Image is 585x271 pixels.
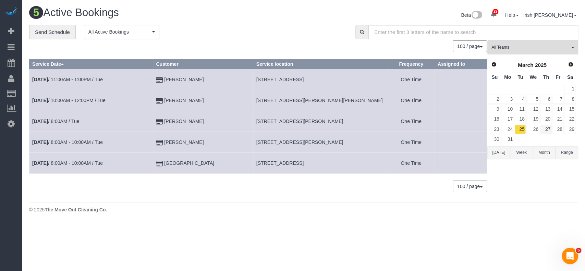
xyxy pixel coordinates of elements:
[491,62,497,67] span: Prev
[487,146,510,159] button: [DATE]
[461,12,482,18] a: Beta
[388,90,435,111] td: Frequency
[471,11,482,20] img: New interface
[153,59,253,69] th: Customer
[29,69,153,90] td: Schedule date
[529,74,537,80] span: Wednesday
[453,181,487,192] button: 100 / page
[32,119,79,124] a: [DATE]/ 8:00AM / Tue
[535,62,547,68] span: 2025
[543,74,549,80] span: Thursday
[564,85,576,94] a: 1
[552,125,564,134] a: 28
[388,111,435,132] td: Frequency
[526,125,539,134] a: 26
[368,25,578,39] input: Enter the first 3 letters of the name to search
[256,98,383,103] span: [STREET_ADDRESS][PERSON_NAME][PERSON_NAME]
[29,6,43,19] span: 5
[256,119,343,124] span: [STREET_ADDRESS][PERSON_NAME]
[164,77,204,82] a: [PERSON_NAME]
[29,59,153,69] th: Service Date
[29,111,153,132] td: Schedule date
[453,40,487,52] nav: Pagination navigation
[489,125,500,134] a: 23
[487,40,578,54] button: All Teams
[253,69,388,90] td: Service location
[540,125,552,134] a: 27
[489,135,500,144] a: 30
[567,74,573,80] span: Saturday
[556,74,560,80] span: Friday
[388,59,435,69] th: Frequency
[540,115,552,124] a: 20
[510,146,533,159] button: Week
[435,153,487,174] td: Assigned to
[491,45,570,50] span: All Teams
[32,98,106,103] a: [DATE]/ 10:00AM - 12:00PM / Tue
[523,12,576,18] a: Irish [PERSON_NAME]
[45,207,107,212] strong: The Move Out Cleaning Co.
[388,69,435,90] td: Frequency
[156,140,163,145] i: Credit Card Payment
[32,77,103,82] a: [DATE]/ 11:00AM - 1:00PM / Tue
[435,69,487,90] td: Assigned to
[566,60,575,70] a: Next
[515,115,526,124] a: 18
[32,77,48,82] b: [DATE]
[435,59,487,69] th: Assigned to
[153,111,253,132] td: Customer
[489,115,500,124] a: 16
[453,40,487,52] button: 100 / page
[491,74,498,80] span: Sunday
[253,90,388,111] td: Service location
[4,7,18,16] img: Automaid Logo
[501,115,514,124] a: 17
[526,104,539,114] a: 12
[256,139,343,145] span: [STREET_ADDRESS][PERSON_NAME]
[515,95,526,104] a: 4
[489,95,500,104] a: 2
[487,7,500,22] a: 29
[156,161,163,166] i: Credit Card Payment
[164,98,204,103] a: [PERSON_NAME]
[501,135,514,144] a: 31
[32,160,48,166] b: [DATE]
[253,132,388,153] td: Service location
[533,146,556,159] button: Month
[492,9,498,14] span: 29
[388,153,435,174] td: Frequency
[164,160,214,166] a: [GEOGRAPHIC_DATA]
[501,95,514,104] a: 3
[552,95,564,104] a: 7
[526,115,539,124] a: 19
[501,125,514,134] a: 24
[435,90,487,111] td: Assigned to
[153,153,253,174] td: Customer
[562,248,578,264] iframe: Intercom live chat
[84,25,159,39] button: All Active Bookings
[576,248,581,253] span: 5
[153,90,253,111] td: Customer
[29,25,76,39] a: Send Schedule
[32,160,103,166] a: [DATE]/ 8:00AM - 10:00AM / Tue
[489,104,500,114] a: 9
[153,132,253,153] td: Customer
[518,62,533,68] span: March
[153,69,253,90] td: Customer
[564,95,576,104] a: 8
[253,153,388,174] td: Service location
[164,119,204,124] a: [PERSON_NAME]
[453,181,487,192] nav: Pagination navigation
[556,146,578,159] button: Range
[540,95,552,104] a: 6
[564,115,576,124] a: 22
[32,119,48,124] b: [DATE]
[540,104,552,114] a: 13
[32,139,103,145] a: [DATE]/ 8:00AM - 10:00AM / Tue
[552,104,564,114] a: 14
[29,153,153,174] td: Schedule date
[435,132,487,153] td: Assigned to
[388,132,435,153] td: Frequency
[29,206,578,213] div: © 2025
